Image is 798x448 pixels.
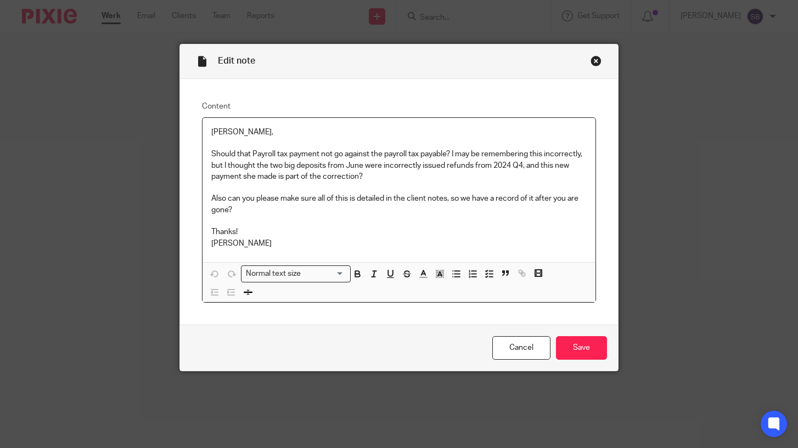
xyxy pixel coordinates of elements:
[211,127,587,138] p: [PERSON_NAME],
[211,149,587,182] p: Should that Payroll tax payment not go against the payroll tax payable? I may be remembering this...
[218,56,255,65] span: Edit note
[211,193,587,216] p: Also can you please make sure all of this is detailed in the client notes, so we have a record of...
[211,238,587,249] p: [PERSON_NAME]
[591,55,602,66] div: Close this dialog window
[241,265,351,282] div: Search for option
[211,226,587,237] p: Thanks!
[492,336,550,360] a: Cancel
[202,101,596,112] label: Content
[244,268,304,280] span: Normal text size
[305,268,344,280] input: Search for option
[556,336,607,360] input: Save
